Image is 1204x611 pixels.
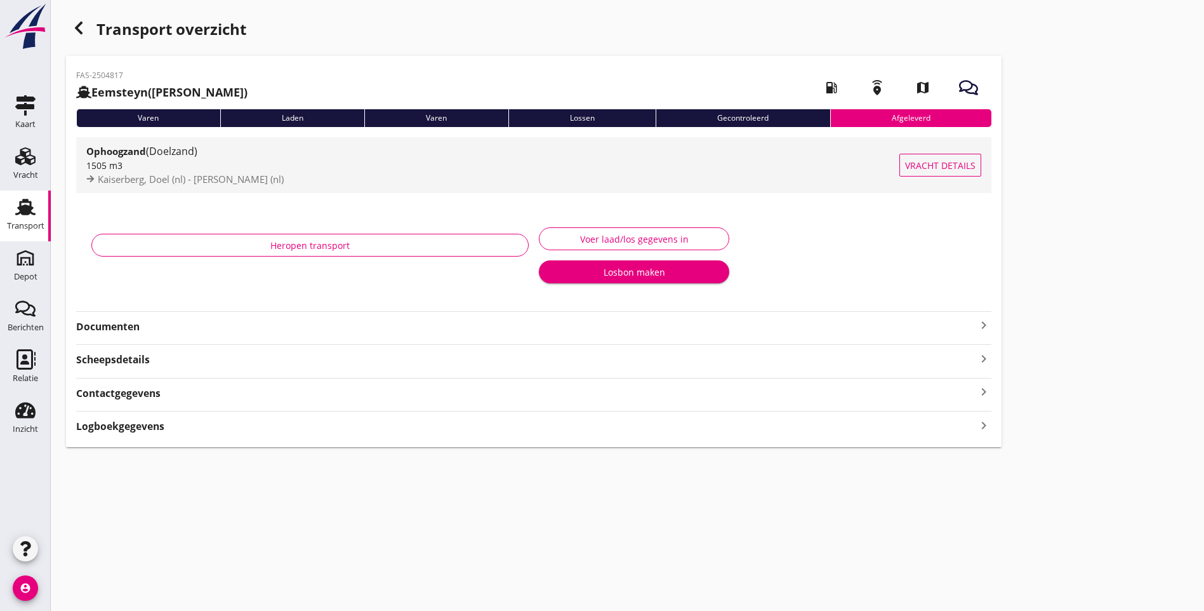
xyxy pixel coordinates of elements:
[656,109,830,127] div: Gecontroleerd
[7,222,44,230] div: Transport
[76,419,164,434] strong: Logboekgegevens
[220,109,365,127] div: Laden
[976,384,991,401] i: keyboard_arrow_right
[91,84,148,100] strong: Eemsteyn
[15,120,36,128] div: Kaart
[76,319,976,334] strong: Documenten
[539,260,729,283] button: Losbon maken
[549,265,719,279] div: Losbon maken
[976,417,991,434] i: keyboard_arrow_right
[102,239,518,252] div: Heropen transport
[539,227,729,250] button: Voer laad/los gegevens in
[8,323,44,332] div: Berichten
[508,109,656,127] div: Lossen
[76,352,150,367] strong: Scheepsdetails
[98,173,284,185] span: Kaiserberg, Doel (nl) - [PERSON_NAME] (nl)
[364,109,508,127] div: Varen
[13,425,38,433] div: Inzicht
[76,84,248,101] h2: ([PERSON_NAME])
[899,154,981,177] button: Vracht details
[905,70,941,105] i: map
[13,575,38,601] i: account_circle
[76,109,220,127] div: Varen
[146,144,197,158] span: (Doelzand)
[76,137,991,193] a: Ophoogzand(Doelzand)1505 m3Kaiserberg, Doel (nl) - [PERSON_NAME] (nl)Vracht details
[976,350,991,367] i: keyboard_arrow_right
[976,318,991,333] i: keyboard_arrow_right
[91,234,529,257] button: Heropen transport
[13,171,38,179] div: Vracht
[550,232,718,246] div: Voer laad/los gegevens in
[814,70,849,105] i: local_gas_station
[3,3,48,50] img: logo-small.a267ee39.svg
[859,70,895,105] i: emergency_share
[14,272,37,281] div: Depot
[86,159,899,172] div: 1505 m3
[76,70,248,81] p: FAS-2504817
[905,159,976,172] span: Vracht details
[76,386,161,401] strong: Contactgegevens
[86,145,146,158] strong: Ophoogzand
[66,15,1002,56] h1: Transport overzicht
[13,374,38,382] div: Relatie
[830,109,992,127] div: Afgeleverd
